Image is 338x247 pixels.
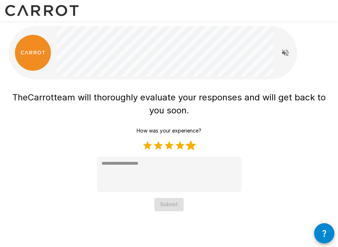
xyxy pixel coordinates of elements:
[137,127,201,134] p: How was your experience?
[28,92,54,103] span: Carrot
[15,35,51,71] img: carrot_logo.png
[278,45,292,60] button: Read questions aloud
[12,92,28,103] span: The
[54,92,328,116] span: team will thoroughly evaluate your responses and will get back to you soon.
